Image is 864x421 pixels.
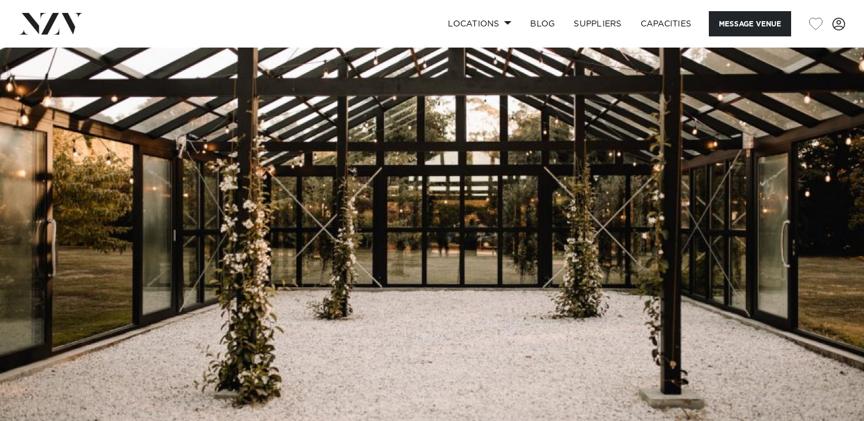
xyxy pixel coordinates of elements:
a: SUPPLIERS [564,11,631,36]
img: nzv-logo.png [19,13,83,34]
a: Locations [438,11,521,36]
a: BLOG [521,11,564,36]
button: Message Venue [709,11,791,36]
a: Capacities [631,11,701,36]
